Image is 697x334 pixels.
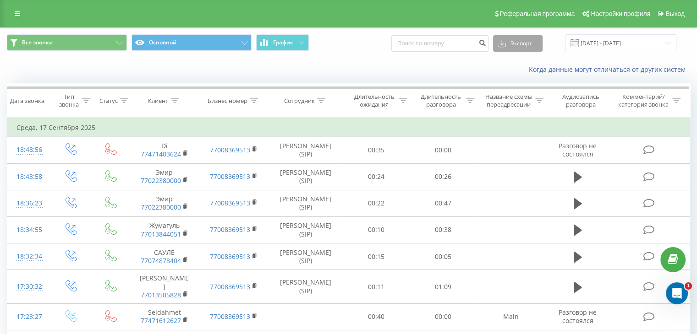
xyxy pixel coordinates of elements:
td: [PERSON_NAME] (SIP) [269,137,343,163]
div: Тип звонка [58,93,79,108]
a: 77022380000 [141,176,181,185]
a: 77074878404 [141,256,181,265]
td: Di [130,137,199,163]
div: Бизнес номер [208,97,247,105]
td: Main [476,303,545,330]
span: Разговор не состоялся [559,141,597,158]
a: 77008369513 [210,172,250,181]
span: Выход [665,10,685,17]
td: 00:00 [410,303,476,330]
span: График [273,39,293,46]
td: [PERSON_NAME] (SIP) [269,216,343,243]
div: 18:34:55 [16,221,41,239]
a: 77471403624 [141,150,181,158]
div: Длительность разговора [418,93,464,108]
td: [PERSON_NAME] (SIP) [269,163,343,190]
td: Seidahmet [130,303,199,330]
td: 00:10 [343,216,410,243]
td: 00:15 [343,243,410,270]
td: 00:11 [343,270,410,304]
td: 00:35 [343,137,410,163]
div: Сотрудник [284,97,315,105]
td: [PERSON_NAME] (SIP) [269,243,343,270]
span: Настройки профиля [591,10,650,17]
div: 17:23:27 [16,308,41,326]
td: 00:24 [343,163,410,190]
a: 77008369513 [210,312,250,321]
div: Дата звонка [10,97,44,105]
td: Эмир [130,190,199,216]
td: 00:00 [410,137,476,163]
div: 18:48:56 [16,141,41,159]
button: Основной [132,34,252,51]
button: Все звонки [7,34,127,51]
span: 1 [685,282,692,290]
button: Экспорт [493,35,543,52]
a: 77013844051 [141,230,181,238]
a: 77008369513 [210,225,250,234]
a: 77008369513 [210,282,250,291]
div: Аудиозапись разговора [554,93,608,108]
span: Разговор не состоялся [559,308,597,325]
a: 77008369513 [210,199,250,207]
td: 00:38 [410,216,476,243]
td: 00:22 [343,190,410,216]
div: Комментарий/категория звонка [616,93,670,108]
div: Название схемы переадресации [485,93,533,108]
td: 00:26 [410,163,476,190]
div: Длительность ожидания [351,93,397,108]
td: Эмир [130,163,199,190]
td: 00:40 [343,303,410,330]
a: 77013505828 [141,291,181,299]
div: 18:43:58 [16,168,41,186]
iframe: Intercom live chat [666,282,688,304]
div: 18:36:23 [16,194,41,212]
span: Все звонки [22,39,53,46]
td: Среда, 17 Сентября 2025 [7,119,690,137]
div: 17:30:32 [16,278,41,296]
td: Жумагуль [130,216,199,243]
a: 77008369513 [210,145,250,154]
input: Поиск по номеру [391,35,488,52]
td: 01:09 [410,270,476,304]
a: Когда данные могут отличаться от других систем [529,65,690,74]
td: 00:47 [410,190,476,216]
button: График [256,34,309,51]
div: 18:32:34 [16,248,41,265]
div: Статус [99,97,118,105]
td: [PERSON_NAME] [130,270,199,304]
a: 77008369513 [210,252,250,261]
span: Реферальная программа [499,10,575,17]
td: [PERSON_NAME] (SIP) [269,190,343,216]
div: Клиент [148,97,168,105]
a: 77022380000 [141,203,181,211]
td: САУЛЕ [130,243,199,270]
a: 77471612627 [141,316,181,325]
td: [PERSON_NAME] (SIP) [269,270,343,304]
td: 00:05 [410,243,476,270]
